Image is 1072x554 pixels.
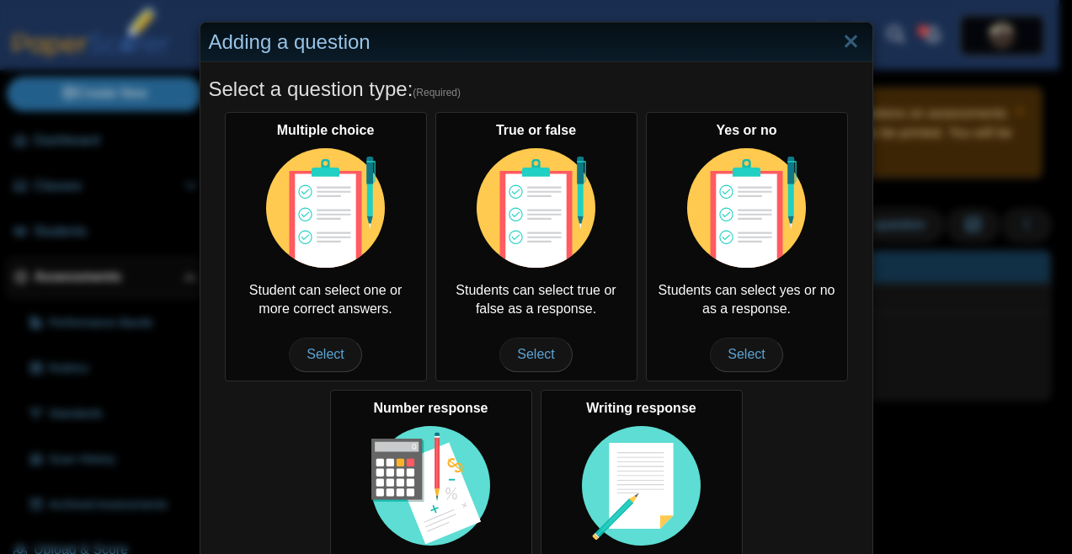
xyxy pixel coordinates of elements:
[582,426,701,546] img: item-type-writing-response.svg
[413,86,461,100] span: (Required)
[687,148,807,268] img: item-type-multiple-choice.svg
[373,401,488,415] b: Number response
[710,338,782,371] span: Select
[200,23,872,62] div: Adding a question
[838,28,864,56] a: Close
[266,148,386,268] img: item-type-multiple-choice.svg
[289,338,361,371] span: Select
[499,338,572,371] span: Select
[586,401,696,415] b: Writing response
[477,148,596,268] img: item-type-multiple-choice.svg
[435,112,637,381] div: Students can select true or false as a response.
[225,112,427,381] div: Student can select one or more correct answers.
[371,426,491,546] img: item-type-number-response.svg
[277,123,375,137] b: Multiple choice
[209,75,864,104] h5: Select a question type:
[496,123,576,137] b: True or false
[646,112,848,381] div: Students can select yes or no as a response.
[716,123,776,137] b: Yes or no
